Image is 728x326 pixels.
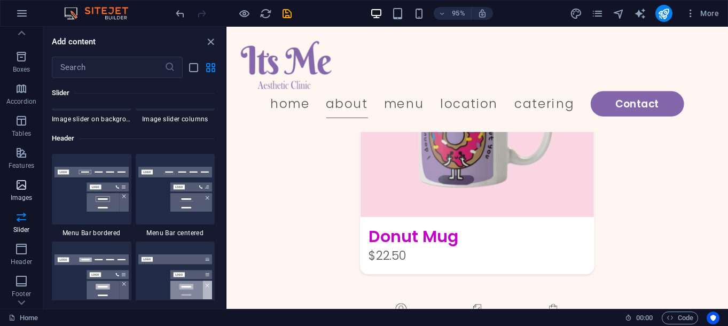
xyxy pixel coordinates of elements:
[52,229,131,237] span: Menu Bar bordered
[12,290,31,298] p: Footer
[591,7,604,20] button: pages
[613,7,625,20] i: Navigator
[138,254,213,299] img: menu-bar-fixed.svg
[667,312,693,324] span: Code
[685,8,719,19] span: More
[204,35,217,48] button: close panel
[450,7,467,20] h6: 95%
[238,7,251,20] button: Click here to leave preview mode and continue editing
[655,5,672,22] button: publish
[259,7,272,20] button: reload
[570,7,582,20] i: Design (Ctrl+Alt+Y)
[613,7,625,20] button: navigator
[52,132,215,145] h6: Header
[138,167,213,212] img: menu-bar-centered.svg
[52,87,215,99] h6: Slider
[54,254,129,299] img: menu-bar.svg
[9,312,38,324] a: Click to cancel selection. Double-click to open Pages
[625,312,653,324] h6: Session time
[174,7,186,20] i: Undo: Change pages (Ctrl+Z)
[644,314,645,322] span: :
[591,7,604,20] i: Pages (Ctrl+Alt+S)
[11,193,33,202] p: Images
[281,7,293,20] i: Save (Ctrl+S)
[9,161,34,170] p: Features
[636,312,653,324] span: 00 00
[570,7,583,20] button: design
[657,7,670,20] i: Publish
[187,61,200,74] button: list-view
[136,115,215,123] span: Image slider columns
[280,7,293,20] button: save
[136,154,215,237] div: Menu Bar centered
[477,9,487,18] i: On resize automatically adjust zoom level to fit chosen device.
[13,65,30,74] p: Boxes
[52,115,131,123] span: Image slider on background
[13,226,30,234] p: Slider
[61,7,142,20] img: Editor Logo
[204,61,217,74] button: grid-view
[707,312,719,324] button: Usercentrics
[52,57,165,78] input: Search
[662,312,698,324] button: Code
[52,35,96,48] h6: Add content
[52,154,131,237] div: Menu Bar bordered
[260,7,272,20] i: Reload page
[6,97,36,106] p: Accordion
[634,7,647,20] button: text_generator
[54,167,129,212] img: menu-bar-bordered.svg
[174,7,186,20] button: undo
[11,258,32,266] p: Header
[12,129,31,138] p: Tables
[434,7,472,20] button: 95%
[136,229,215,237] span: Menu Bar centered
[681,5,723,22] button: More
[634,7,646,20] i: AI Writer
